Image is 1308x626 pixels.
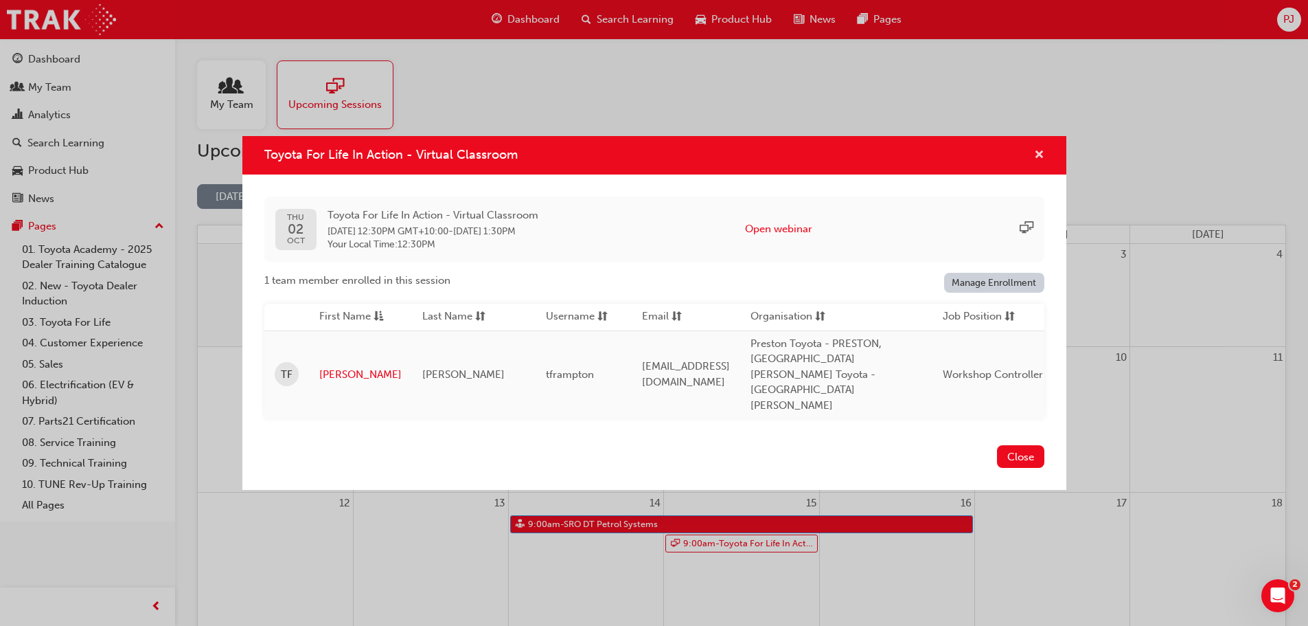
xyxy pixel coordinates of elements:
button: cross-icon [1034,147,1044,164]
button: Home [215,5,241,32]
button: Emailsorting-icon [642,309,718,326]
span: TF [281,367,292,383]
span: sorting-icon [1005,309,1015,326]
div: Good morning, Menno.Thank you for doing that straight away , I can see it's been updated not sure... [49,161,264,300]
span: Last Name [422,309,472,326]
button: Open webinar [745,221,812,237]
button: Start recording [87,439,98,450]
a: [PERSON_NAME] [319,367,402,383]
span: Ticket has been updated • [DATE] [73,405,218,416]
div: - [328,208,538,251]
textarea: Message… [12,410,263,434]
div: Kind regards [60,258,253,271]
span: Toyota For Life In Action - Virtual Classroom [264,147,518,162]
span: 02 [287,222,305,236]
span: sorting-icon [672,309,682,326]
span: Organisation [750,309,812,326]
span: Workshop Controller [943,368,1043,381]
div: Thank you for doing that straight away , I can see it's been updated not sure what happened. [60,190,253,231]
a: Manage Enrollment [944,273,1044,293]
span: Email [642,309,669,326]
div: No problem. [11,359,92,389]
span: OCT [287,236,305,245]
div: Profile image for Trak [39,8,61,30]
span: sorting-icon [597,309,608,326]
span: Job Position [943,309,1002,326]
div: Toyota For Life In Action - Virtual Classroom [242,136,1066,490]
strong: Waiting on you [100,115,175,126]
button: Usernamesorting-icon [546,309,621,326]
span: 02 Oct 2025 1:30PM [453,225,516,237]
button: Send a message… [236,434,257,456]
strong: In progress [108,331,165,342]
span: cross-icon [1034,150,1044,162]
h1: Trak [67,7,90,17]
a: Missing completions [65,47,209,76]
button: Organisationsorting-icon [750,309,826,326]
span: Ticket has been updated • [DATE] [73,317,218,328]
div: Trak says… [11,399,264,452]
span: First Name [319,309,371,326]
button: Gif picker [65,439,76,450]
span: 1 team member enrolled in this session [264,273,450,289]
span: 02 Oct 2025 12:30PM GMT+10:00 [328,225,448,237]
span: Toyota For Life In Action - Virtual Classroom [328,208,538,223]
div: Close [241,5,266,30]
span: Your Local Time : 12:30PM [328,238,538,251]
span: 2 [1289,579,1300,590]
span: Preston Toyota - PRESTON, [GEOGRAPHIC_DATA][PERSON_NAME] Toyota - [GEOGRAPHIC_DATA][PERSON_NAME] [750,337,882,412]
span: Username [546,309,595,326]
span: tframpton [546,368,594,381]
button: Last Namesorting-icon [422,309,498,326]
span: Ticket has been updated • [DATE] [73,102,218,113]
div: Lisa and Menno says… [11,311,264,359]
span: [EMAIL_ADDRESS][DOMAIN_NAME] [642,360,730,388]
div: [PERSON_NAME] [60,278,253,292]
div: No problem. [22,367,81,381]
span: THU [287,213,305,222]
div: Peter says… [11,161,264,311]
div: Trak says… [11,96,264,143]
button: Close [997,445,1044,468]
button: go back [9,5,35,32]
span: sessionType_ONLINE_URL-icon [1020,221,1033,237]
button: First Nameasc-icon [319,309,395,326]
div: Good morning, Menno. [60,170,253,183]
span: Missing completions [95,56,198,67]
button: Upload attachment [21,439,32,450]
span: asc-icon [374,309,384,326]
div: But thank you again for your help. [60,238,253,251]
button: Emoji picker [43,439,54,450]
span: sorting-icon [475,309,485,326]
p: Active in the last 15m [67,17,165,31]
iframe: Intercom live chat [1261,579,1294,612]
div: Trak says… [11,359,264,400]
button: Job Positionsorting-icon [943,309,1018,326]
span: sorting-icon [815,309,825,326]
div: [DATE] [11,143,264,161]
span: [PERSON_NAME] [422,368,505,381]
